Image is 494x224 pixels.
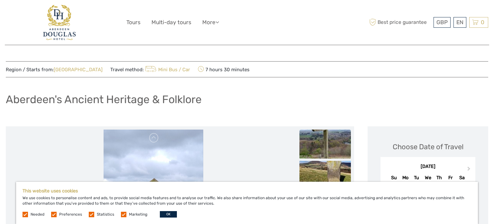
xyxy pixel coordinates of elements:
span: 7 hours 30 minutes [198,65,250,74]
img: 2960-89bb2545-f6ad-46b0-ae05-39f85dfc8f48_logo_big.png [43,5,76,40]
a: Multi-day tours [151,18,191,27]
img: 4f32705f18764b0783c5298a946c7861_slider_thumbnail.jpeg [299,130,351,159]
span: Best price guarantee [368,17,432,28]
button: Next Month [464,165,475,175]
div: Tu [411,173,422,182]
button: OK [160,211,177,218]
div: Th [434,173,445,182]
div: We use cookies to personalise content and ads, to provide social media features and to analyse ou... [16,182,478,224]
div: [DATE] [380,163,475,170]
div: EN [453,17,466,28]
span: Travel method: [110,65,190,74]
label: Needed [31,212,44,217]
div: Choose Date of Travel [393,142,463,152]
div: Sa [456,173,467,182]
label: Preferences [59,212,82,217]
div: We [422,173,434,182]
h1: Aberdeen's Ancient Heritage & Folklore [6,93,202,106]
a: More [202,18,219,27]
span: 0 [480,19,485,25]
span: Region / Starts from: [6,66,103,73]
h5: This website uses cookies [23,188,471,194]
button: Open LiveChat chat widget [74,10,82,18]
a: Tours [126,18,141,27]
p: We're away right now. Please check back later! [9,11,73,16]
img: 8b8d0ebc4fa24fb2b2f80909cd2f37ea_slider_thumbnail.jpeg [299,161,351,190]
span: GBP [436,19,448,25]
label: Marketing [129,212,147,217]
label: Statistics [97,212,114,217]
div: Su [388,173,399,182]
a: Mini Bus / Car [144,67,190,73]
a: [GEOGRAPHIC_DATA] [54,67,103,73]
div: Mo [400,173,411,182]
div: Fr [445,173,456,182]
